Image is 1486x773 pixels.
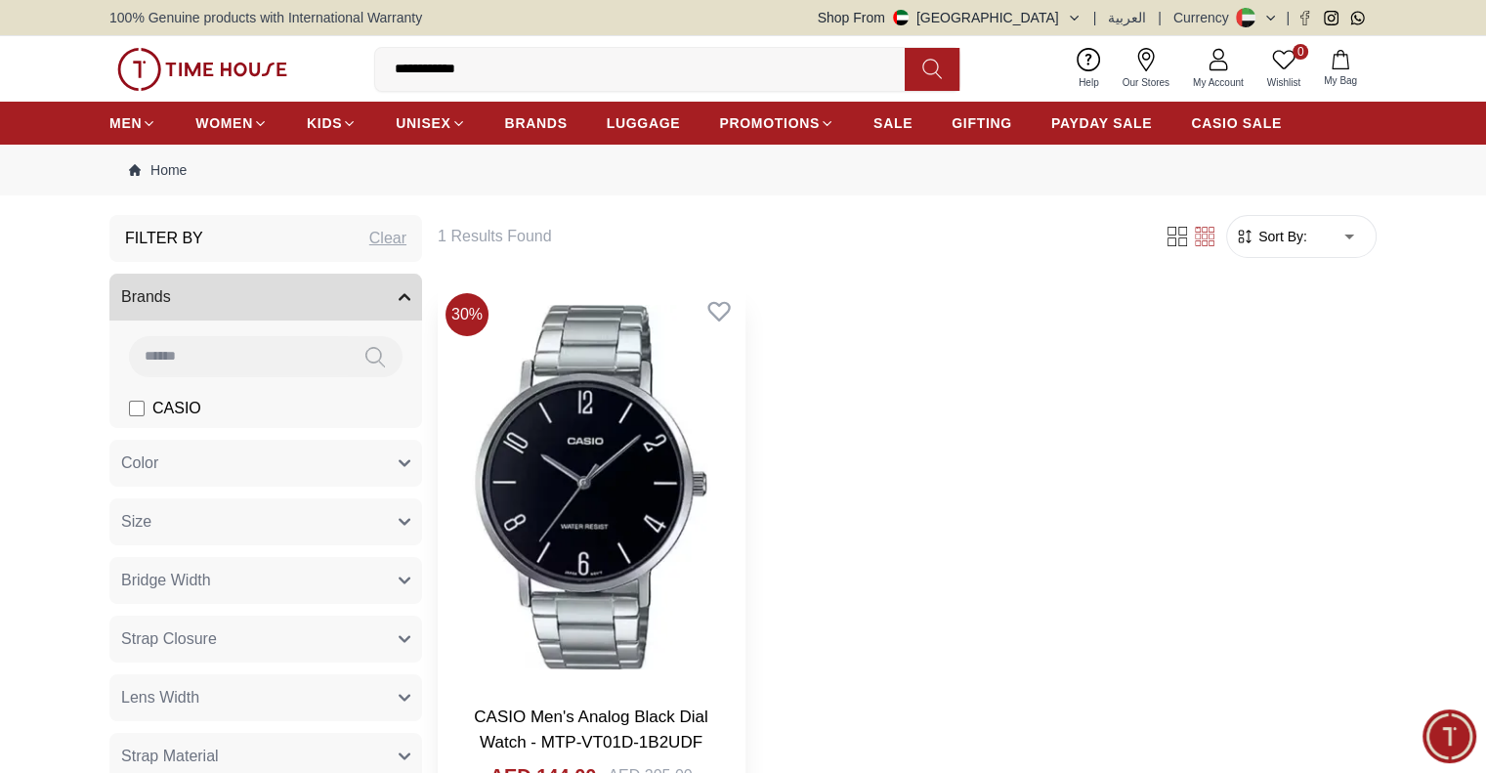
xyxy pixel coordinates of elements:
[1316,73,1365,88] span: My Bag
[307,113,342,133] span: KIDS
[1235,227,1307,246] button: Sort By:
[446,293,488,336] span: 30 %
[1259,75,1308,90] span: Wishlist
[1191,106,1282,141] a: CASIO SALE
[818,8,1082,27] button: Shop From[GEOGRAPHIC_DATA]
[129,401,145,416] input: CASIO
[438,225,1140,248] h6: 1 Results Found
[893,10,909,25] img: United Arab Emirates
[109,498,422,545] button: Size
[369,227,406,250] div: Clear
[1191,113,1282,133] span: CASIO SALE
[109,274,422,321] button: Brands
[1255,44,1312,94] a: 0Wishlist
[152,397,201,420] span: CASIO
[121,686,199,709] span: Lens Width
[195,106,268,141] a: WOMEN
[1422,709,1476,763] div: Chat Widget
[505,106,568,141] a: BRANDS
[607,106,681,141] a: LUGGAGE
[121,569,211,592] span: Bridge Width
[121,745,219,768] span: Strap Material
[121,510,151,534] span: Size
[1297,11,1312,25] a: Facebook
[1051,113,1152,133] span: PAYDAY SALE
[438,285,744,689] img: CASIO Men's Analog Black Dial Watch - MTP-VT01D-1B2UDF
[607,113,681,133] span: LUGGAGE
[117,48,287,91] img: ...
[474,708,707,752] a: CASIO Men's Analog Black Dial Watch - MTP-VT01D-1B2UDF
[109,106,156,141] a: MEN
[952,113,1012,133] span: GIFTING
[1093,8,1097,27] span: |
[396,106,465,141] a: UNISEX
[1312,46,1369,92] button: My Bag
[1067,44,1111,94] a: Help
[1051,106,1152,141] a: PAYDAY SALE
[1115,75,1177,90] span: Our Stores
[307,106,357,141] a: KIDS
[109,674,422,721] button: Lens Width
[121,285,171,309] span: Brands
[109,616,422,663] button: Strap Closure
[121,451,158,475] span: Color
[129,160,187,180] a: Home
[195,113,253,133] span: WOMEN
[109,145,1377,195] nav: Breadcrumb
[1108,8,1146,27] button: العربية
[109,440,422,487] button: Color
[505,113,568,133] span: BRANDS
[1324,11,1338,25] a: Instagram
[125,227,203,250] h3: Filter By
[109,113,142,133] span: MEN
[1158,8,1162,27] span: |
[719,113,820,133] span: PROMOTIONS
[1293,44,1308,60] span: 0
[109,557,422,604] button: Bridge Width
[1111,44,1181,94] a: Our Stores
[1254,227,1307,246] span: Sort By:
[1350,11,1365,25] a: Whatsapp
[109,8,422,27] span: 100% Genuine products with International Warranty
[1185,75,1252,90] span: My Account
[121,627,217,651] span: Strap Closure
[1286,8,1290,27] span: |
[873,106,913,141] a: SALE
[873,113,913,133] span: SALE
[952,106,1012,141] a: GIFTING
[1071,75,1107,90] span: Help
[1173,8,1237,27] div: Currency
[396,113,450,133] span: UNISEX
[719,106,834,141] a: PROMOTIONS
